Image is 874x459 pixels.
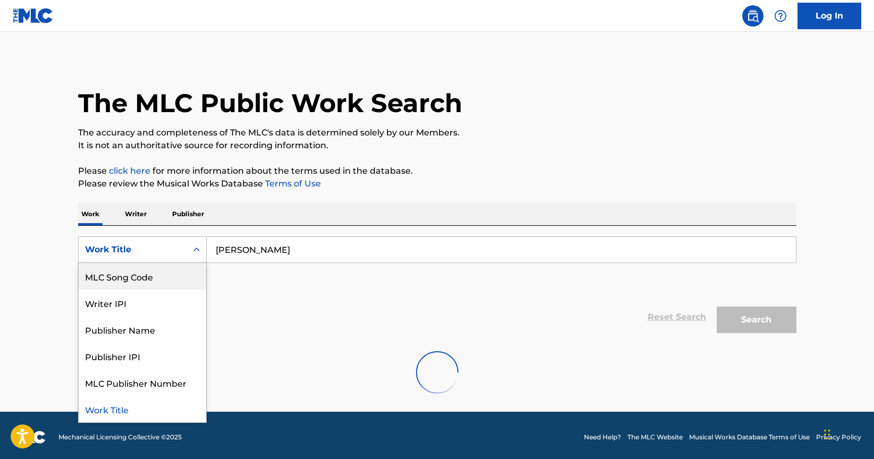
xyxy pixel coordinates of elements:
[742,5,763,27] a: Public Search
[122,203,150,225] p: Writer
[627,432,683,442] a: The MLC Website
[584,432,621,442] a: Need Help?
[407,343,466,402] img: preloader
[79,290,206,316] div: Writer IPI
[78,236,796,338] form: Search Form
[770,5,791,27] div: Help
[58,432,182,442] span: Mechanical Licensing Collective © 2025
[263,178,321,189] a: Terms of Use
[109,166,150,176] a: click here
[78,139,796,152] p: It is not an authoritative source for recording information.
[78,126,796,139] p: The accuracy and completeness of The MLC's data is determined solely by our Members.
[78,165,796,177] p: Please for more information about the terms used in the database.
[774,10,787,22] img: help
[79,396,206,422] div: Work Title
[79,316,206,343] div: Publisher Name
[78,177,796,190] p: Please review the Musical Works Database
[79,263,206,290] div: MLC Song Code
[824,419,830,450] div: Drag
[746,10,759,22] img: search
[821,408,874,459] iframe: Chat Widget
[78,87,462,119] h1: The MLC Public Work Search
[78,203,103,225] p: Work
[689,432,810,442] a: Musical Works Database Terms of Use
[85,243,181,256] div: Work Title
[797,3,861,29] a: Log In
[169,203,207,225] p: Publisher
[816,432,861,442] a: Privacy Policy
[13,8,54,23] img: MLC Logo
